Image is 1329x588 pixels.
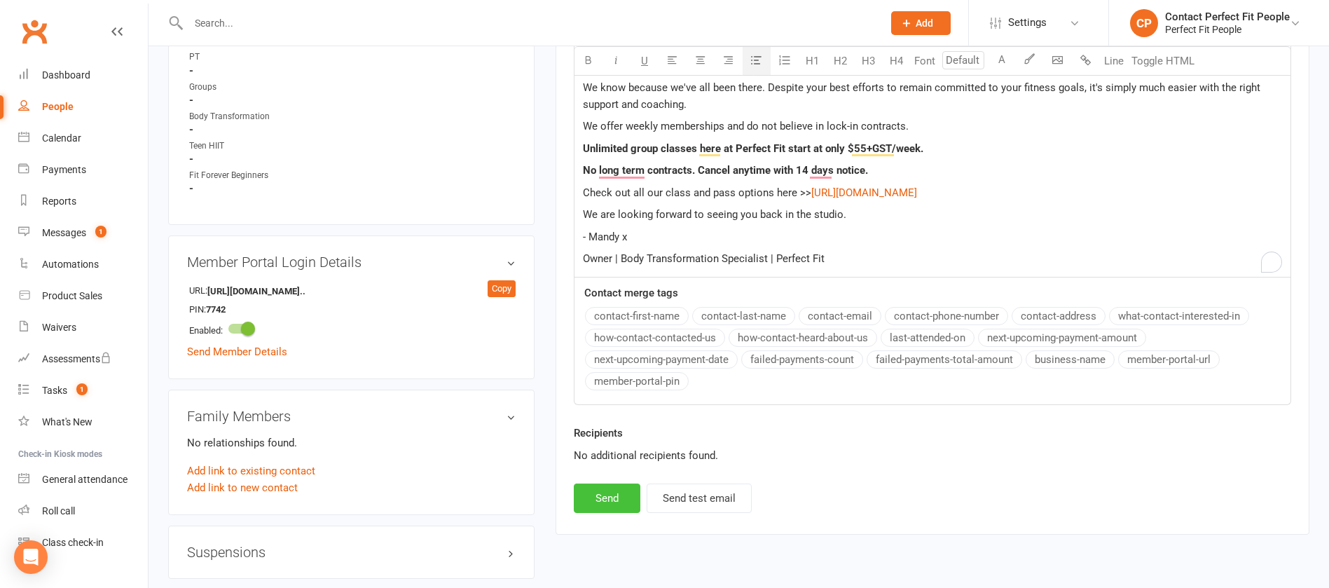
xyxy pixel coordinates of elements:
[891,11,951,35] button: Add
[583,208,846,221] span: We are looking forward to seeing you back in the studio.
[18,91,148,123] a: People
[42,416,92,428] div: What's New
[42,353,111,364] div: Assessments
[18,249,148,280] a: Automations
[189,139,305,153] div: Teen HIIT
[585,307,689,325] button: contact-first-name
[1118,350,1220,369] button: member-portal-url
[1165,23,1290,36] div: Perfect Fit People
[187,254,516,270] h3: Member Portal Login Details
[187,545,516,560] h3: Suspensions
[584,285,678,301] label: Contact merge tags
[42,164,86,175] div: Payments
[911,47,939,75] button: Font
[18,343,148,375] a: Assessments
[978,329,1146,347] button: next-upcoming-payment-amount
[583,164,868,177] span: No long term contracts. Cancel anytime with 14 days notice.
[988,47,1016,75] button: A
[187,463,315,479] a: Add link to existing contact
[811,186,917,199] span: [URL][DOMAIN_NAME]
[18,406,148,438] a: What's New
[189,64,516,77] strong: -
[885,307,1008,325] button: contact-phone-number
[189,182,516,195] strong: -
[641,55,648,67] span: U
[18,280,148,312] a: Product Sales
[42,132,81,144] div: Calendar
[42,101,74,112] div: People
[42,227,86,238] div: Messages
[187,299,516,319] li: PIN:
[184,13,873,33] input: Search...
[42,196,76,207] div: Reports
[574,425,623,442] label: Recipients
[583,120,909,132] span: We offer weekly memberships and do not believe in lock-in contracts.
[942,51,984,69] input: Default
[631,47,659,75] button: U
[17,14,52,49] a: Clubworx
[207,285,305,299] strong: [URL][DOMAIN_NAME]..
[42,322,76,333] div: Waivers
[189,123,516,136] strong: -
[187,435,516,451] p: No relationships found.
[42,474,128,485] div: General attendance
[189,50,305,64] div: PT
[799,47,827,75] button: H1
[741,350,863,369] button: failed-payments-count
[187,409,516,424] h3: Family Members
[18,495,148,527] a: Roll call
[18,217,148,249] a: Messages 1
[729,329,877,347] button: how-contact-heard-about-us
[42,537,104,548] div: Class check-in
[881,329,975,347] button: last-attended-on
[583,186,811,199] span: Check out all our class and pass options here >>
[1128,47,1198,75] button: Toggle HTML
[189,110,305,123] div: Body Transformation
[18,527,148,559] a: Class kiosk mode
[1012,307,1106,325] button: contact-address
[187,280,516,300] li: URL:
[585,372,689,390] button: member-portal-pin
[574,484,640,513] button: Send
[692,307,795,325] button: contact-last-name
[1165,11,1290,23] div: Contact Perfect Fit People
[867,350,1022,369] button: failed-payments-total-amount
[42,385,67,396] div: Tasks
[488,280,516,297] div: Copy
[18,123,148,154] a: Calendar
[42,259,99,270] div: Automations
[883,47,911,75] button: H4
[585,350,738,369] button: next-upcoming-payment-date
[916,18,933,29] span: Add
[14,540,48,574] div: Open Intercom Messenger
[799,307,881,325] button: contact-email
[18,375,148,406] a: Tasks 1
[76,383,88,395] span: 1
[18,312,148,343] a: Waivers
[583,231,627,243] span: - Mandy x
[18,154,148,186] a: Payments
[583,252,825,265] span: Owner | Body Transformation Specialist | Perfect Fit
[95,226,106,238] span: 1
[42,69,90,81] div: Dashboard
[1026,350,1115,369] button: business-name
[189,153,516,165] strong: -
[18,60,148,91] a: Dashboard
[189,169,305,182] div: Fit Forever Beginners
[585,329,725,347] button: how-contact-contacted-us
[583,81,1263,111] span: We know because we've all been there. Despite your best efforts to remain committed to your fitne...
[18,186,148,217] a: Reports
[187,479,298,496] a: Add link to new contact
[206,303,287,317] strong: 7742
[1100,47,1128,75] button: Line
[647,484,752,513] button: Send test email
[1109,307,1249,325] button: what-contact-interested-in
[42,290,102,301] div: Product Sales
[187,318,516,340] li: Enabled:
[1130,9,1158,37] div: CP
[18,464,148,495] a: General attendance kiosk mode
[583,142,923,155] span: Unlimited group classes here at Perfect Fit start at only $55+GST/week.
[574,447,1291,464] div: No additional recipients found.
[855,47,883,75] button: H3
[189,94,516,107] strong: -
